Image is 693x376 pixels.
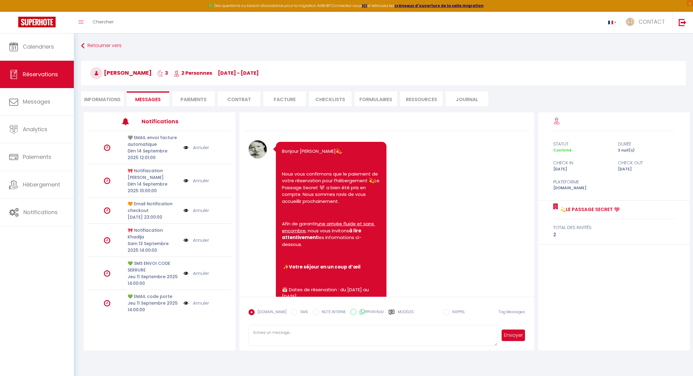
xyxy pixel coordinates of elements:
[553,224,674,231] div: total des invités
[255,309,286,316] label: [DOMAIN_NAME]
[614,166,679,172] div: [DATE]
[23,208,58,216] span: Notifications
[446,91,488,106] li: Journal
[18,17,56,27] img: Super Booking
[128,227,180,240] p: 🎀 Notifiacation Khadija
[353,264,361,270] b: œil
[394,3,484,8] a: créneaux d'ouverture de la salle migration
[249,140,267,159] img: 1638492145.jpg
[128,181,180,194] p: Dim 14 Septembre 2025 10:00:00
[193,177,209,184] a: Annuler
[23,181,60,188] span: Hébergement
[128,240,180,254] p: Sam 13 Septembre 2025 14:00:00
[128,134,180,148] p: 🩶 EMAIL envoi facture automatique
[128,300,180,313] p: Jeu 11 Septembre 2025 14:00:00
[449,309,465,316] label: RAPPEL
[549,166,614,172] div: [DATE]
[88,12,118,33] a: Chercher
[135,96,161,103] span: Messages
[398,309,414,320] label: Modèles
[128,167,180,181] p: 🎀 Notifiacation [PERSON_NAME]
[614,159,679,166] div: check out
[218,70,259,77] span: [DATE] - [DATE]
[614,148,679,153] div: 3 nuit(s)
[184,300,188,306] img: NO IMAGE
[336,148,341,154] b: 💫
[184,237,188,244] img: NO IMAGE
[282,171,381,204] span: Nous vous confirmons que le paiement de votre réservation pour l’hébergement 💫Le Passage Secret 💖...
[218,91,260,106] li: Contrat
[362,3,367,8] a: ICI
[81,91,124,106] li: Informations
[128,214,180,220] p: [DATE] 23:00:00
[23,153,51,161] span: Paiements
[128,148,180,161] p: Dim 14 Septembre 2025 12:01:00
[553,231,674,238] div: 2
[142,115,201,128] h3: Notifications
[319,309,346,316] label: NOTE INTERNE
[309,91,352,106] li: CHECKLISTS
[355,91,397,106] li: FORMULAIRES
[23,43,54,50] span: Calendriers
[90,69,152,77] span: [PERSON_NAME]
[193,144,209,151] a: Annuler
[502,330,525,341] button: Envoyer
[282,220,375,234] u: une arrivée fluide et sans encombre
[356,309,384,316] label: WhatsApp
[621,12,672,33] a: ... CONTACT
[549,140,614,148] div: statut
[128,273,180,287] p: Jeu 11 Septembre 2025 14:00:00
[128,260,180,273] p: 💚 SMS ENVOI CODE SERRURE
[626,17,635,26] img: ...
[283,264,289,270] b: ✨
[174,70,212,77] span: 2 Personnes
[614,140,679,148] div: durée
[282,286,370,300] span: 📅 Dates de réservation : du [DATE] au [DATE]
[193,207,209,214] a: Annuler
[549,178,614,186] div: Plateforme
[184,144,188,151] img: NO IMAGE
[400,91,443,106] li: Ressources
[23,125,47,133] span: Analytics
[184,207,188,214] img: NO IMAGE
[549,185,614,191] div: [DOMAIN_NAME]
[289,264,353,270] b: Votre séjour en un coup d’
[282,148,341,154] span: Bonjour [PERSON_NAME]
[679,19,686,26] img: logout
[128,200,180,214] p: 🧡 Email Notification checkout
[184,177,188,184] img: NO IMAGE
[282,227,362,241] b: à lire attentivement
[341,148,342,154] span: ,
[558,206,620,213] a: 💫Le Passage Secret 💖
[639,18,665,26] span: CONTACT
[193,237,209,244] a: Annuler
[282,220,375,248] span: Afin de garantir , nous vous invitons les informations ci-dessous.
[549,159,614,166] div: check in
[93,19,114,25] span: Chercher
[81,40,686,51] a: Retourner vers
[157,70,168,77] span: 3
[297,309,308,316] label: SMS
[23,70,58,78] span: Réservations
[263,91,306,106] li: Facture
[172,91,215,106] li: Paiements
[128,293,180,300] p: 💚 EMAIL code porte
[193,270,209,277] a: Annuler
[184,270,188,277] img: NO IMAGE
[553,148,571,153] span: Confirmé
[23,98,50,105] span: Messages
[499,309,525,314] span: Tag Messages
[193,300,209,306] a: Annuler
